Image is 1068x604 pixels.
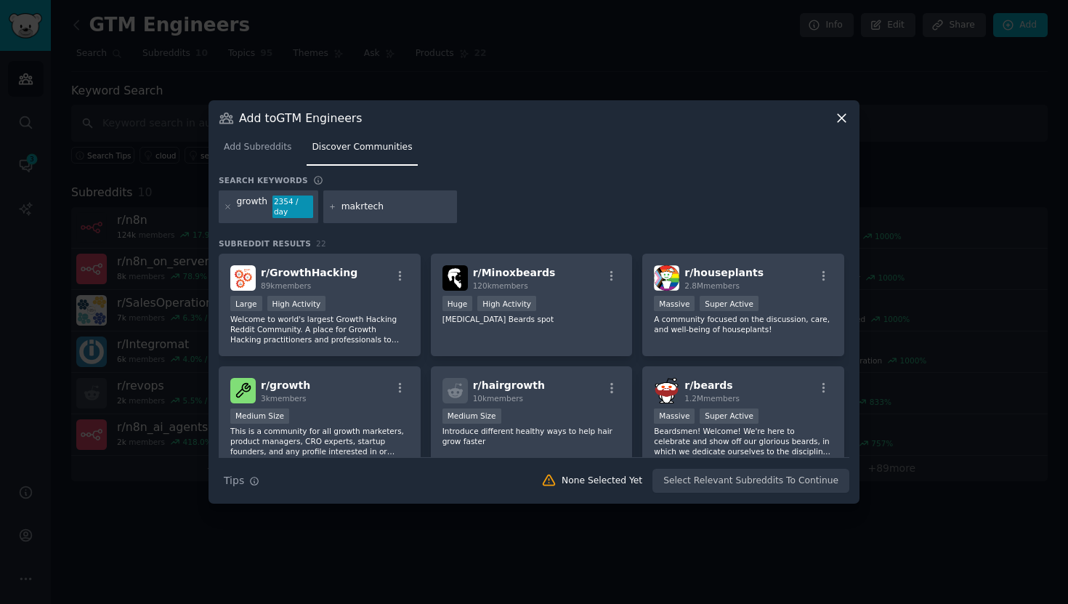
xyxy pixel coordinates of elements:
span: Subreddit Results [219,238,311,249]
p: Beardsmen! Welcome! We're here to celebrate and show off our glorious beards, in which we dedicat... [654,426,833,456]
div: Medium Size [230,408,289,424]
span: 1.2M members [684,394,740,403]
span: Tips [224,473,244,488]
div: None Selected Yet [562,475,642,488]
button: Tips [219,468,264,494]
p: [MEDICAL_DATA] Beards spot [442,314,621,324]
span: r/ growth [261,379,310,391]
a: Discover Communities [307,136,417,166]
img: Minoxbeards [442,265,468,291]
img: beards [654,378,679,403]
div: 2354 / day [272,196,313,219]
span: Add Subreddits [224,141,291,154]
span: r/ houseplants [684,267,764,278]
span: Discover Communities [312,141,412,154]
span: 22 [316,239,326,248]
p: A community focused on the discussion, care, and well-being of houseplants! [654,314,833,334]
p: Welcome to world's largest Growth Hacking Reddit Community. A place for Growth Hacking practition... [230,314,409,345]
div: Massive [654,296,695,311]
h3: Add to GTM Engineers [239,110,363,126]
div: Massive [654,408,695,424]
h3: Search keywords [219,175,308,185]
img: houseplants [654,265,679,291]
p: Introduce different healthy ways to help hair grow faster [442,426,621,446]
span: r/ hairgrowth [473,379,545,391]
p: This is a community for all growth marketers, product managers, CRO experts, startup founders, an... [230,426,409,456]
span: 2.8M members [684,281,740,290]
div: Super Active [700,296,758,311]
span: 120k members [473,281,528,290]
input: New Keyword [341,201,452,214]
span: 10k members [473,394,523,403]
div: growth [237,196,268,219]
span: r/ beards [684,379,732,391]
img: GrowthHacking [230,265,256,291]
span: r/ Minoxbeards [473,267,556,278]
div: Medium Size [442,408,501,424]
span: 89k members [261,281,311,290]
div: Huge [442,296,473,311]
a: Add Subreddits [219,136,296,166]
span: r/ GrowthHacking [261,267,357,278]
span: 3k members [261,394,307,403]
div: High Activity [267,296,326,311]
div: Large [230,296,262,311]
div: Super Active [700,408,758,424]
img: growth [230,378,256,403]
div: High Activity [477,296,536,311]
